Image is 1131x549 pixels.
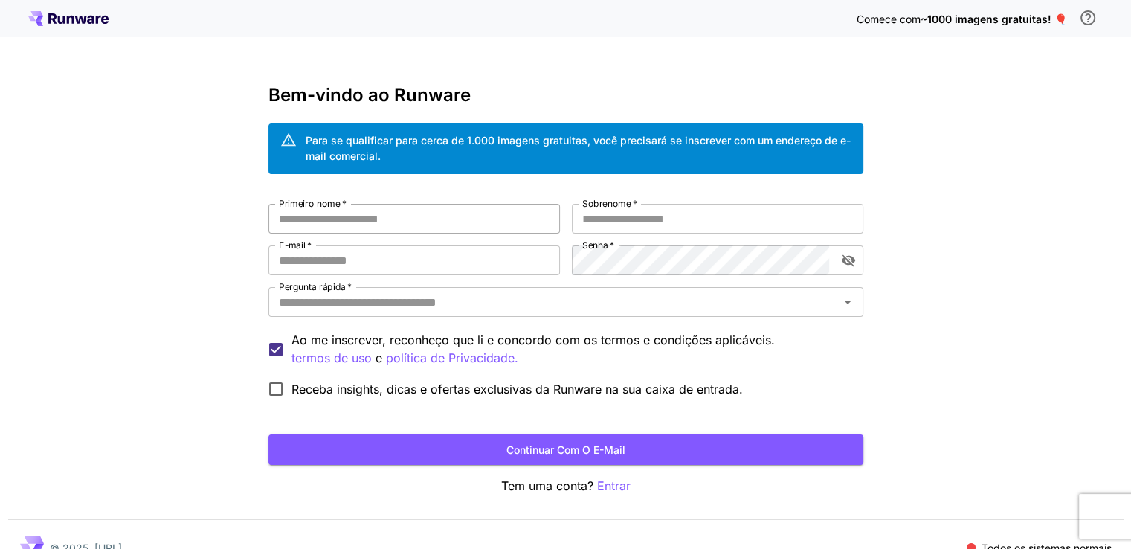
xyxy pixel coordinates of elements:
font: Para se qualificar para cerca de 1.000 imagens gratuitas, você precisará se inscrever com um ende... [306,134,851,162]
font: E-mail [279,240,306,251]
font: Ao me inscrever, reconheço que li e concordo com os termos e condições aplicáveis. [291,333,775,347]
button: alternar a visibilidade da senha [835,247,862,274]
button: Ao me inscrever, reconheço que li e concordo com os termos e condições aplicáveis. e política de ... [291,349,372,367]
font: Bem-vindo ao Runware [268,84,471,106]
button: Ao me inscrever, reconheço que li e concordo com os termos e condições aplicáveis. termos de uso e [386,349,518,367]
font: ~1000 imagens gratuitas! 🎈 [921,13,1067,25]
button: Continuar com o e-mail [268,434,863,465]
font: Continuar com o e-mail [506,443,625,456]
font: Comece com [857,13,921,25]
button: Para se qualificar para crédito gratuito, você precisa se inscrever com um endereço de e-mail com... [1073,3,1103,33]
font: política de Privacidade. [386,350,518,365]
button: Entrar [597,477,631,495]
font: Pergunta rápida [279,281,346,292]
font: Sobrenome [582,198,631,209]
font: Senha [582,240,608,251]
button: Abrir [837,292,858,312]
font: Primeiro nome [279,198,341,209]
font: Entrar [597,478,631,493]
font: Receba insights, dicas e ofertas exclusivas da Runware na sua caixa de entrada. [291,382,743,396]
font: e [376,350,382,365]
font: termos de uso [291,350,372,365]
font: Tem uma conta? [501,478,593,493]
